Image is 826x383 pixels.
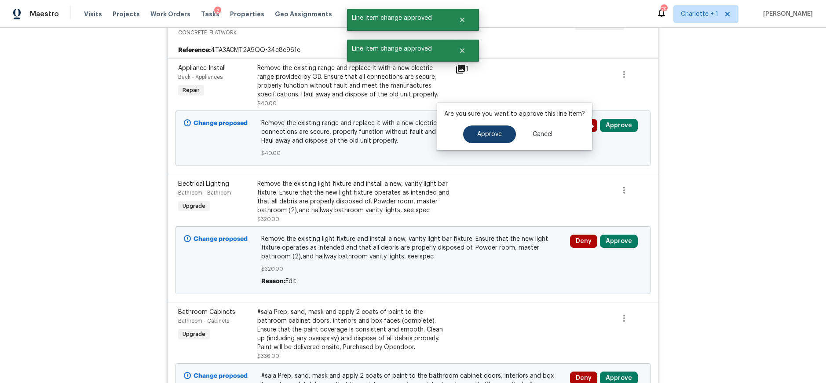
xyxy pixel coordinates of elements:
[178,74,223,80] span: Back - Appliances
[257,308,450,352] div: #sala Prep, sand, mask and apply 2 coats of paint to the bathroom cabinet doors, interiors and bo...
[230,10,264,18] span: Properties
[455,64,490,74] div: 1
[261,278,285,284] span: Reason:
[600,235,638,248] button: Approve
[178,181,229,187] span: Electrical Lighting
[178,65,226,71] span: Appliance Install
[194,373,248,379] b: Change proposed
[448,11,477,29] button: Close
[257,217,279,222] span: $320.00
[179,202,209,210] span: Upgrade
[30,10,59,18] span: Maestro
[519,125,567,143] button: Cancel
[261,119,565,145] span: Remove the existing range and replace it with a new electric range provided by OD. Ensure that al...
[257,101,277,106] span: $40.00
[347,9,448,27] span: Line Item change approved
[201,11,219,17] span: Tasks
[179,330,209,339] span: Upgrade
[477,131,502,138] span: Approve
[178,19,398,37] span: ROOF, OD_SELECT, PRESSURE_WASHING, TREE_SERVICES, GARAGE_DOOR, CONCRETE_FLATWORK
[261,235,565,261] span: Remove the existing light fixture and install a new, vanity light bar fixture. Ensure that the ne...
[760,10,813,18] span: [PERSON_NAME]
[257,64,450,99] div: Remove the existing range and replace it with a new electric range provided by OD. Ensure that al...
[168,42,658,58] div: 4TA3ACMT2A9QQ-34c8c961e
[570,235,597,248] button: Deny
[194,120,248,126] b: Change proposed
[448,42,477,59] button: Close
[179,86,203,95] span: Repair
[533,131,552,138] span: Cancel
[257,354,279,359] span: $336.00
[261,149,565,158] span: $40.00
[347,40,448,58] span: Line Item change approved
[444,110,585,118] p: Are you sure you want to approve this line item?
[661,5,667,14] div: 75
[178,190,231,195] span: Bathroom - Bathroom
[214,7,221,15] div: 2
[113,10,140,18] span: Projects
[600,119,638,132] button: Approve
[178,318,229,324] span: Bathroom - Cabinets
[275,10,332,18] span: Geo Assignments
[178,46,211,55] b: Reference:
[150,10,190,18] span: Work Orders
[681,10,718,18] span: Charlotte + 1
[463,125,516,143] button: Approve
[257,180,450,215] div: Remove the existing light fixture and install a new, vanity light bar fixture. Ensure that the ne...
[194,236,248,242] b: Change proposed
[84,10,102,18] span: Visits
[261,265,565,273] span: $320.00
[178,309,235,315] span: Bathroom Cabinets
[285,278,296,284] span: Edit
